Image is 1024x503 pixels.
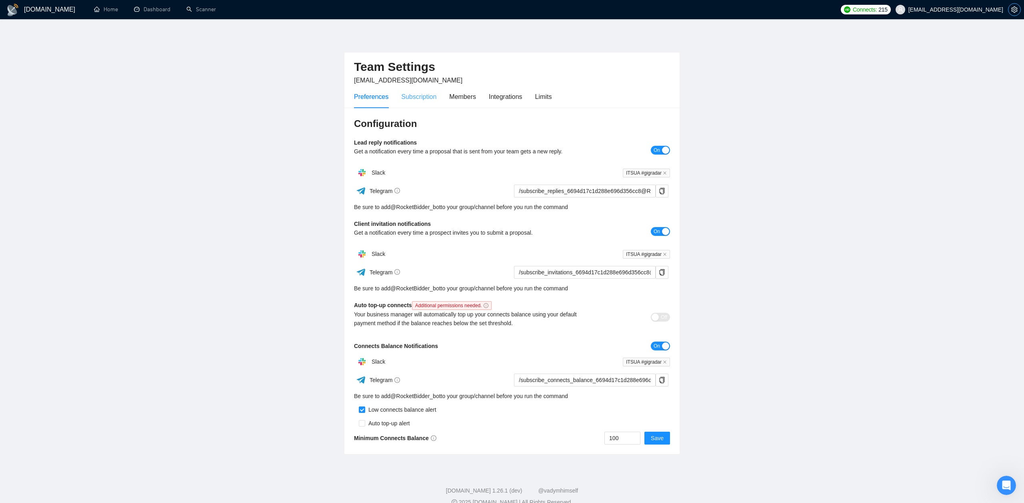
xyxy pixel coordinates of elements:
span: On [654,146,660,155]
img: hpQkSZIkSZIkSZIkSZIkSZIkSZIkSZIkSZIkSZIkSZIkSZIkSZIkSZIkSZIkSZIkSZIkSZIkSZIkSZIkSZIkSZIkSZIkSZIkS... [354,354,370,370]
span: ITSUA #gigradar [623,358,670,366]
b: Connects Balance Notifications [354,343,438,349]
span: user [898,7,903,12]
div: Be sure to add to your group/channel before you run the command [354,284,670,293]
span: copy [656,188,668,194]
div: Members [449,92,476,102]
b: Minimum Connects Balance [354,435,436,441]
b: Lead reply notifications [354,139,417,146]
span: On [654,342,660,350]
span: Slack [372,358,385,365]
img: ww3wtPAAAAAElFTkSuQmCC [356,267,366,277]
h3: Configuration [354,117,670,130]
a: @vadymhimself [538,487,578,494]
span: close [663,171,667,175]
span: Slack [372,251,385,257]
span: Telegram [370,377,400,383]
span: Additional permissions needed. [412,301,492,310]
span: info-circle [394,269,400,275]
span: copy [656,269,668,276]
span: close [663,252,667,256]
button: copy [656,374,668,386]
span: Save [651,434,664,443]
span: info-circle [484,303,488,308]
div: Get a notification every time a prospect invites you to submit a proposal. [354,228,591,237]
span: Off [661,313,667,322]
div: Be sure to add to your group/channel before you run the command [354,392,670,400]
span: ITSUA #gigradar [623,169,670,177]
h2: Team Settings [354,59,670,75]
div: Be sure to add to your group/channel before you run the command [354,203,670,211]
button: setting [1008,3,1021,16]
span: Connects: [853,5,877,14]
span: info-circle [431,435,436,441]
span: info-circle [394,188,400,193]
div: Auto top-up alert [365,419,410,428]
div: Preferences [354,92,388,102]
button: Save [644,432,670,445]
a: @RocketBidder_bot [390,203,441,211]
span: Telegram [370,269,400,276]
span: info-circle [394,377,400,383]
div: Get a notification every time a proposal that is sent from your team gets a new reply. [354,147,591,156]
a: @RocketBidder_bot [390,284,441,293]
span: close [663,360,667,364]
span: 215 [878,5,887,14]
img: ww3wtPAAAAAElFTkSuQmCC [356,375,366,385]
div: Subscription [401,92,436,102]
span: [EMAIL_ADDRESS][DOMAIN_NAME] [354,77,462,84]
a: setting [1008,6,1021,13]
div: Limits [535,92,552,102]
a: homeHome [94,6,118,13]
div: Your business manager will automatically top up your connects balance using your default payment ... [354,310,591,328]
a: searchScanner [186,6,216,13]
div: Low connects balance alert [365,405,436,414]
button: copy [656,266,668,279]
b: Auto top-up connects [354,302,495,308]
a: dashboardDashboard [134,6,170,13]
img: upwork-logo.png [844,6,850,13]
span: copy [656,377,668,383]
span: ITSUA #gigradar [623,250,670,259]
a: [DOMAIN_NAME] 1.26.1 (dev) [446,487,522,494]
img: ww3wtPAAAAAElFTkSuQmCC [356,186,366,196]
b: Client invitation notifications [354,221,431,227]
span: On [654,227,660,236]
iframe: Intercom live chat [997,476,1016,495]
img: logo [6,4,19,16]
span: Slack [372,169,385,176]
span: setting [1008,6,1020,13]
button: copy [656,185,668,197]
span: Telegram [370,188,400,194]
img: hpQkSZIkSZIkSZIkSZIkSZIkSZIkSZIkSZIkSZIkSZIkSZIkSZIkSZIkSZIkSZIkSZIkSZIkSZIkSZIkSZIkSZIkSZIkSZIkS... [354,165,370,181]
img: hpQkSZIkSZIkSZIkSZIkSZIkSZIkSZIkSZIkSZIkSZIkSZIkSZIkSZIkSZIkSZIkSZIkSZIkSZIkSZIkSZIkSZIkSZIkSZIkS... [354,246,370,262]
a: @RocketBidder_bot [390,392,441,400]
div: Integrations [489,92,522,102]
